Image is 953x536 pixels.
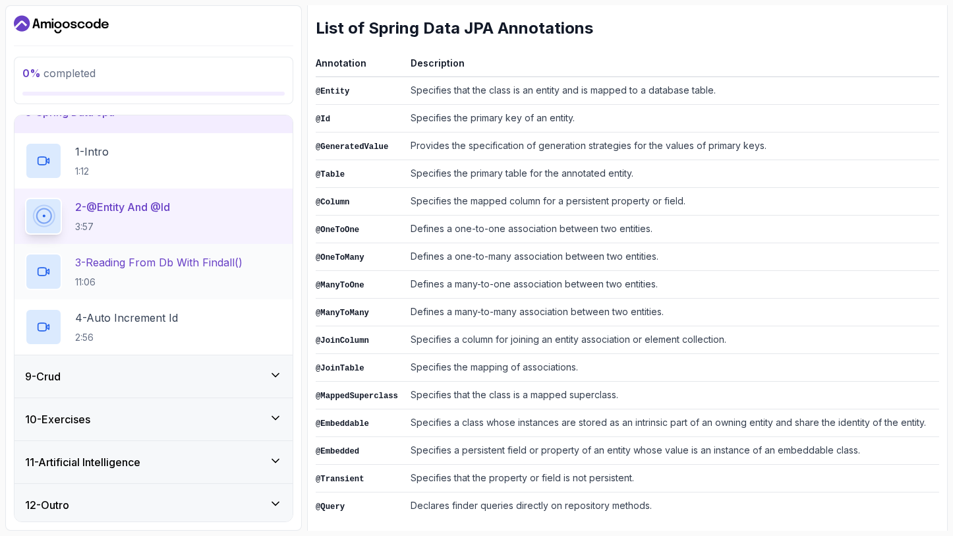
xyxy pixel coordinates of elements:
code: @ManyToOne [316,281,364,290]
button: 4-Auto Increment Id2:56 [25,309,282,345]
button: 3-Reading From Db With Findall()11:06 [25,253,282,290]
p: 2:56 [75,331,178,344]
p: 3:57 [75,220,170,233]
td: Provides the specification of generation strategies for the values of primary keys. [405,132,939,160]
code: @JoinColumn [316,336,369,345]
code: @MappedSuperclass [316,392,398,401]
button: 12-Outro [14,484,293,526]
td: Specifies the mapped column for a persistent property or field. [405,187,939,215]
p: 3 - Reading From Db With Findall() [75,254,243,270]
td: Defines a one-to-one association between two entities. [405,215,939,243]
code: @Column [316,198,349,207]
td: Specifies a persistent field or property of an entity whose value is an instance of an embeddable... [405,436,939,464]
code: @Entity [316,87,349,96]
h3: 11 - Artificial Intelligence [25,454,140,470]
th: Annotation [316,55,405,77]
th: Description [405,55,939,77]
code: @Table [316,170,345,179]
code: @OneToMany [316,253,364,262]
span: 0 % [22,67,41,80]
td: Specifies a class whose instances are stored as an intrinsic part of an owning entity and share t... [405,409,939,436]
td: Specifies the primary key of an entity. [405,104,939,132]
code: @Transient [316,475,364,484]
td: Defines a many-to-many association between two entities. [405,298,939,326]
button: 9-Crud [14,355,293,398]
p: 1 - Intro [75,144,109,160]
td: Declares finder queries directly on repository methods. [405,492,939,520]
p: 1:12 [75,165,109,178]
code: @GeneratedValue [316,142,388,152]
button: 11-Artificial Intelligence [14,441,293,483]
code: @Query [316,502,345,512]
button: 1-Intro1:12 [25,142,282,179]
h3: 12 - Outro [25,497,69,513]
code: @Embeddable [316,419,369,429]
td: Specifies that the class is a mapped superclass. [405,381,939,409]
td: Defines a one-to-many association between two entities. [405,243,939,270]
h2: List of Spring Data JPA Annotations [316,18,939,39]
td: Specifies the primary table for the annotated entity. [405,160,939,187]
td: Specifies a column for joining an entity association or element collection. [405,326,939,353]
button: 10-Exercises [14,398,293,440]
code: @OneToOne [316,225,359,235]
td: Specifies the mapping of associations. [405,353,939,381]
button: 2-@Entity And @Id3:57 [25,198,282,235]
code: @Id [316,115,330,124]
span: completed [22,67,96,80]
p: 4 - Auto Increment Id [75,310,178,326]
td: Specifies that the property or field is not persistent. [405,464,939,492]
code: @JoinTable [316,364,364,373]
p: 11:06 [75,276,243,289]
a: Dashboard [14,14,109,35]
h3: 10 - Exercises [25,411,90,427]
td: Defines a many-to-one association between two entities. [405,270,939,298]
code: @Embedded [316,447,359,456]
h3: 9 - Crud [25,369,61,384]
p: 2 - @Entity And @Id [75,199,170,215]
code: @ManyToMany [316,309,369,318]
td: Specifies that the class is an entity and is mapped to a database table. [405,76,939,104]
